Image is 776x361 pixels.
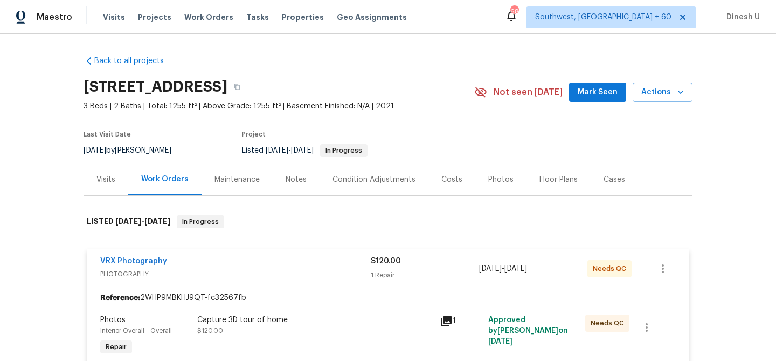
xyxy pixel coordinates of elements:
span: Properties [282,12,324,23]
span: 3 Beds | 2 Baths | Total: 1255 ft² | Above Grade: 1255 ft² | Basement Finished: N/A | 2021 [84,101,474,112]
div: Condition Adjustments [332,174,415,185]
span: [DATE] [115,217,141,225]
div: by [PERSON_NAME] [84,144,184,157]
a: VRX Photography [100,257,167,265]
span: In Progress [178,216,223,227]
h6: LISTED [87,215,170,228]
span: Approved by [PERSON_NAME] on [488,316,568,345]
span: - [266,147,314,154]
button: Actions [633,83,692,103]
span: Repair [101,342,131,352]
span: Geo Assignments [337,12,407,23]
span: [DATE] [488,338,512,345]
span: [DATE] [479,265,502,273]
span: Project [242,131,266,138]
span: [DATE] [504,265,527,273]
span: In Progress [321,147,366,154]
span: $120.00 [371,257,401,265]
div: 1 [440,315,482,328]
a: Back to all projects [84,56,187,66]
div: Floor Plans [539,174,578,185]
span: Photos [100,316,126,324]
div: 681 [510,6,518,17]
button: Copy Address [227,77,247,97]
span: PHOTOGRAPHY [100,269,371,280]
div: Capture 3D tour of home [197,315,433,325]
button: Mark Seen [569,83,626,103]
span: - [479,263,527,274]
span: Needs QC [593,263,630,274]
span: [DATE] [84,147,106,154]
span: Actions [641,86,684,99]
div: Costs [441,174,462,185]
span: Last Visit Date [84,131,131,138]
b: Reference: [100,292,140,303]
div: Maintenance [214,174,260,185]
span: Listed [242,147,368,154]
div: Photos [488,174,514,185]
span: Tasks [246,13,269,21]
div: LISTED [DATE]-[DATE]In Progress [84,205,692,239]
span: [DATE] [144,217,170,225]
span: Not seen [DATE] [494,87,563,98]
span: Visits [103,12,125,23]
span: Work Orders [184,12,233,23]
div: 2WHP9MBKHJ9QT-fc32567fb [87,288,689,308]
span: [DATE] [266,147,288,154]
div: Cases [604,174,625,185]
div: 1 Repair [371,270,479,281]
span: Interior Overall - Overall [100,328,172,334]
span: Southwest, [GEOGRAPHIC_DATA] + 60 [535,12,671,23]
span: Projects [138,12,171,23]
span: $120.00 [197,328,223,334]
div: Notes [286,174,307,185]
h2: [STREET_ADDRESS] [84,81,227,92]
span: - [115,217,170,225]
span: Mark Seen [578,86,618,99]
div: Visits [96,174,115,185]
span: Maestro [37,12,72,23]
div: Work Orders [141,174,189,185]
span: Needs QC [591,318,628,329]
span: [DATE] [291,147,314,154]
span: Dinesh U [722,12,760,23]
